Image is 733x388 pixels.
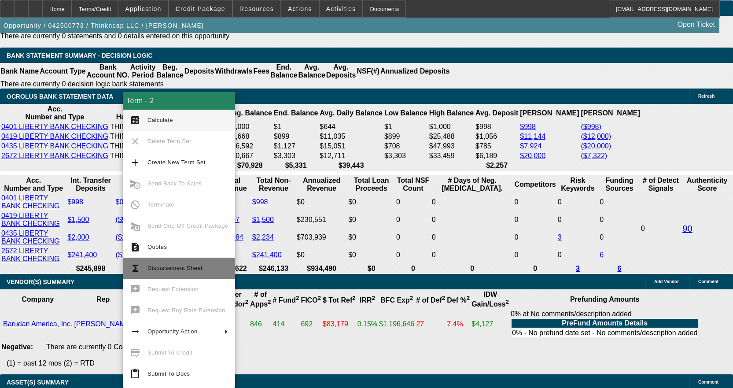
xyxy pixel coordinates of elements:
[4,22,204,29] span: Opportunity / 042500773 / Thinkncap LLC / [PERSON_NAME]
[227,142,272,151] td: $46,592
[520,123,536,130] a: $998
[682,224,692,233] a: 90
[557,194,598,211] td: 0
[239,5,274,12] span: Resources
[416,310,446,339] td: 27
[384,152,428,160] td: $3,303
[520,133,545,140] a: $11,144
[360,296,375,304] b: IRR
[384,105,428,122] th: Low Balance
[348,176,395,193] th: Total Loan Proceeds
[116,251,142,259] a: ($1,500)
[110,122,166,131] td: THINKNCAP LLC
[130,157,140,168] mat-icon: add
[1,247,59,262] a: 2672 LIBERTY BANK CHECKING
[1,152,108,159] a: 2672 LIBERTY BANK CHECKING
[698,94,715,99] span: Refresh
[7,278,74,285] span: VENDOR(S) SUMMARY
[176,5,225,12] span: Credit Package
[67,251,97,259] a: $241,400
[581,142,611,150] a: ($20,000)
[273,152,318,160] td: $3,303
[319,152,383,160] td: $12,711
[39,63,86,80] th: Account Type
[67,264,114,273] th: $245,898
[214,216,239,223] a: $57,637
[297,216,346,224] div: $230,551
[557,247,598,263] td: 0
[348,247,395,263] td: $0
[270,63,298,80] th: End. Balance
[250,291,271,308] b: # of Apps
[446,310,470,339] td: 7.4%
[617,265,621,272] a: 6
[1,105,109,122] th: Acc. Number and Type
[110,132,166,141] td: THINKNCAP LLC
[410,295,413,301] sup: 2
[319,122,383,131] td: $644
[599,194,640,211] td: 0
[581,105,641,122] th: [PERSON_NAME]
[431,264,513,273] th: 0
[67,216,89,223] a: $1,500
[319,161,383,170] th: $39,443
[1,229,59,245] a: 0435 LIBERTY BANK CHECKING
[674,17,718,32] a: Open Ticket
[1,133,108,140] a: 0419 LIBERTY BANK CHECKING
[599,229,640,246] td: 0
[698,279,718,284] span: Comment
[233,0,280,17] button: Resources
[273,310,300,339] td: 414
[0,32,489,40] p: There are currently 0 statements and 0 details entered on this opportunity
[252,233,274,241] a: $2,234
[130,369,140,379] mat-icon: content_paste
[372,295,375,301] sup: 2
[147,244,167,250] span: Quotes
[641,176,681,193] th: # of Detect Signals
[273,142,318,151] td: $1,127
[116,198,124,206] a: $0
[1,176,66,193] th: Acc. Number and Type
[570,296,640,303] b: Prefunding Amounts
[348,194,395,211] td: $0
[130,263,140,273] mat-icon: functions
[348,211,395,228] td: $0
[431,247,513,263] td: 0
[599,176,640,193] th: Funding Sources
[467,295,470,301] sup: 2
[116,216,146,223] a: ($52,200)
[7,379,69,386] span: ASSET(S) SUMMARY
[384,142,428,151] td: $708
[147,328,198,335] span: Opportunity Action
[300,310,321,339] td: 692
[130,326,140,337] mat-icon: arrow_right_alt
[67,198,83,206] a: $998
[379,310,415,339] td: $1,196,646
[320,0,363,17] button: Activities
[67,233,89,241] a: $2,000
[1,123,108,130] a: 0401 LIBERTY BANK CHECKING
[348,229,395,246] td: $0
[156,63,184,80] th: Beg. Balance
[318,295,321,301] sup: 2
[184,63,215,80] th: Deposits
[273,296,299,304] b: # Fund
[252,176,295,193] th: Total Non-Revenue
[297,198,346,206] div: $0
[273,132,318,141] td: $899
[1,194,59,210] a: 0401 LIBERTY BANK CHECKING
[654,279,679,284] span: Add Vendor
[253,63,270,80] th: Fees
[380,63,450,80] th: Annualized Deposits
[115,176,174,193] th: Int. Transfer Withdrawals
[245,299,248,305] sup: 2
[227,152,272,160] td: $20,667
[7,52,153,59] span: Bank Statement Summary - Decision Logic
[511,310,699,338] div: 0% at No comments/description added
[169,0,232,17] button: Credit Package
[562,319,648,327] b: PreFund Amounts Details
[7,359,733,367] p: (1) = past 12 mos (2) = RTD
[86,63,130,80] th: Bank Account NO.
[471,291,509,308] b: IDW Gain/Loss
[110,152,166,160] td: THINKNCAP LLC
